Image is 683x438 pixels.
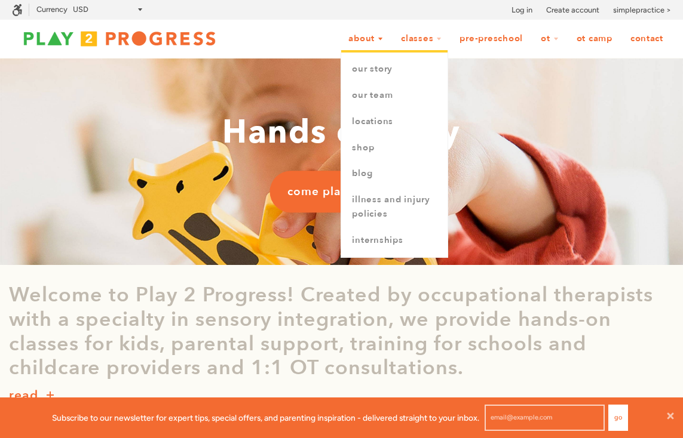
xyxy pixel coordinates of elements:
[569,27,620,50] a: OT Camp
[546,4,599,16] a: Create account
[269,171,414,212] a: come play with us!
[608,405,628,431] button: Go
[341,227,448,254] a: Internships
[12,27,227,51] img: Play2Progress logo
[341,187,448,227] a: Illness and Injury Policies
[452,27,531,50] a: Pre-Preschool
[52,411,479,424] p: Subscribe to our newsletter for expert tips, special offers, and parenting inspiration - delivere...
[485,405,605,431] input: email@example.com
[623,27,671,50] a: Contact
[36,5,68,14] label: Currency
[341,56,448,82] a: Our Story
[613,4,671,16] a: simplepractice >
[341,27,391,50] a: About
[341,161,448,187] a: Blog
[287,184,396,199] span: come play with us!
[9,283,674,380] p: Welcome to Play 2 Progress! Created by occupational therapists with a specialty in sensory integr...
[341,82,448,109] a: Our Team
[533,27,566,50] a: OT
[341,109,448,135] a: Locations
[9,386,38,405] p: read
[512,4,532,16] a: Log in
[393,27,449,50] a: Classes
[341,135,448,161] a: Shop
